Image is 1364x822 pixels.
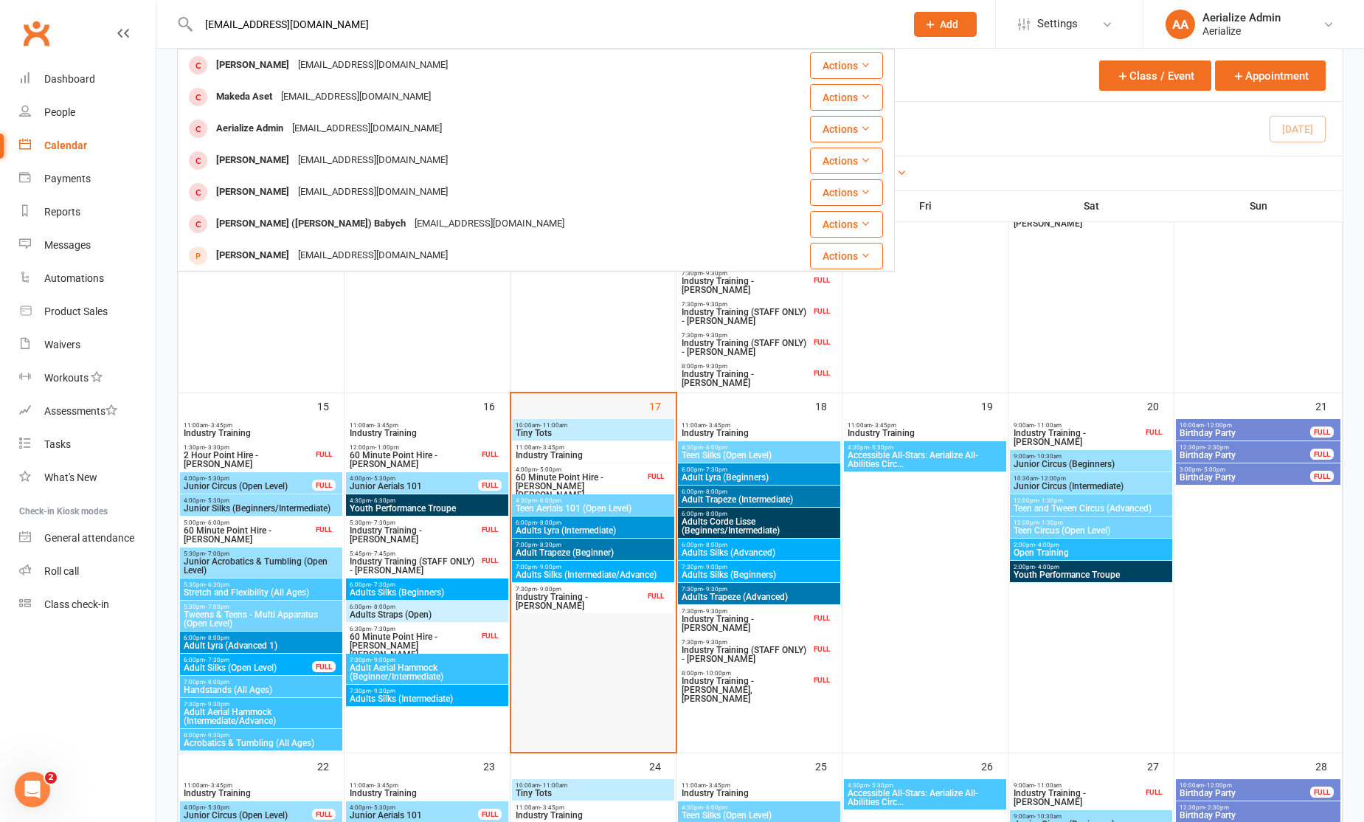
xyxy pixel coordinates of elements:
[1310,787,1334,798] div: FULL
[1013,201,1143,228] span: 60 Minute Point Hire - [PERSON_NAME] [PERSON_NAME]
[212,213,410,235] div: [PERSON_NAME] ([PERSON_NAME]) Babych
[19,555,156,588] a: Roll call
[478,630,502,641] div: FULL
[44,239,91,251] div: Messages
[483,393,510,418] div: 16
[1013,548,1169,557] span: Open Training
[1013,564,1169,570] span: 2:00pm
[540,422,567,429] span: - 11:00am
[349,482,479,491] span: Junior Aerials 101
[810,336,834,348] div: FULL
[872,422,896,429] span: - 3:45pm
[317,753,344,778] div: 22
[349,504,505,513] span: Youth Performance Troupe
[703,270,727,277] span: - 9:30pm
[810,643,834,655] div: FULL
[212,182,294,203] div: [PERSON_NAME]
[1034,422,1062,429] span: - 11:00am
[1099,61,1211,91] button: Class / Event
[681,593,837,601] span: Adults Trapeze (Advanced)
[183,429,339,438] span: Industry Training
[205,581,229,588] span: - 6:30pm
[349,581,505,588] span: 6:00pm
[371,657,395,663] span: - 9:00pm
[15,772,50,807] iframe: Intercom live chat
[681,429,837,438] span: Industry Training
[515,526,671,535] span: Adults Lyra (Intermediate)
[205,550,229,557] span: - 7:00pm
[703,542,727,548] span: - 8:00pm
[183,657,313,663] span: 6:00pm
[205,444,229,451] span: - 3:30pm
[183,610,339,628] span: Tweens & Teens - Multi Apparatus (Open Level)
[681,586,837,593] span: 7:30pm
[183,475,313,482] span: 4:00pm
[1310,449,1334,460] div: FULL
[205,475,229,482] span: - 5:30pm
[537,519,561,526] span: - 8:00pm
[940,18,958,30] span: Add
[349,451,479,469] span: 60 Minute Point Hire - [PERSON_NAME]
[349,604,505,610] span: 6:00pm
[681,615,811,632] span: Industry Training - [PERSON_NAME]
[681,570,837,579] span: Adults Silks (Beginners)
[1039,519,1063,526] span: - 1:30pm
[44,139,87,151] div: Calendar
[183,708,339,725] span: Adult Aerial Hammock (Intermediate/Advance)
[681,670,811,677] span: 8:00pm
[644,590,668,601] div: FULL
[681,564,837,570] span: 7:30pm
[1013,482,1169,491] span: Junior Circus (Intermediate)
[1142,787,1166,798] div: FULL
[349,632,479,659] span: 60 Minute Point Hire - [PERSON_NAME] [PERSON_NAME]
[183,782,339,789] span: 11:00am
[681,511,837,517] span: 6:00pm
[1013,504,1169,513] span: Teen and Tween Circus (Advanced)
[183,519,313,526] span: 5:00pm
[371,497,395,504] span: - 6:30pm
[847,422,1003,429] span: 11:00am
[44,73,95,85] div: Dashboard
[515,542,671,548] span: 7:00pm
[371,604,395,610] span: - 8:00pm
[205,732,229,739] span: - 9:30pm
[810,52,883,79] button: Actions
[349,694,505,703] span: Adults Silks (Intermediate)
[515,497,671,504] span: 4:30pm
[410,213,569,235] div: [EMAIL_ADDRESS][DOMAIN_NAME]
[44,372,89,384] div: Workouts
[703,301,727,308] span: - 9:30pm
[194,14,895,35] input: Search...
[1013,542,1169,548] span: 2:00pm
[1034,782,1062,789] span: - 11:00am
[183,701,339,708] span: 7:30pm
[515,504,671,513] span: Teen Aerials 101 (Open Level)
[371,519,395,526] span: - 7:30pm
[1013,453,1169,460] span: 9:00am
[981,753,1008,778] div: 26
[349,789,505,798] span: Industry Training
[183,497,339,504] span: 4:00pm
[212,86,277,108] div: Makeda Aset
[847,429,1003,438] span: Industry Training
[44,472,97,483] div: What's New
[681,339,811,356] span: Industry Training (STAFF ONLY) - [PERSON_NAME]
[1202,11,1281,24] div: Aerialize Admin
[1013,519,1169,526] span: 12:00pm
[205,497,229,504] span: - 5:30pm
[349,444,479,451] span: 12:00pm
[703,586,727,593] span: - 9:30pm
[644,471,668,482] div: FULL
[349,429,505,438] span: Industry Training
[515,564,671,570] span: 7:00pm
[44,598,109,610] div: Class check-in
[1204,422,1232,429] span: - 12:00pm
[349,663,505,681] span: Adult Aerial Hammock (Beginner/Intermediate)
[1179,444,1311,451] span: 12:30pm
[44,173,91,184] div: Payments
[208,422,232,429] span: - 3:45pm
[681,608,811,615] span: 7:30pm
[317,393,344,418] div: 15
[540,444,564,451] span: - 3:45pm
[44,305,108,317] div: Product Sales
